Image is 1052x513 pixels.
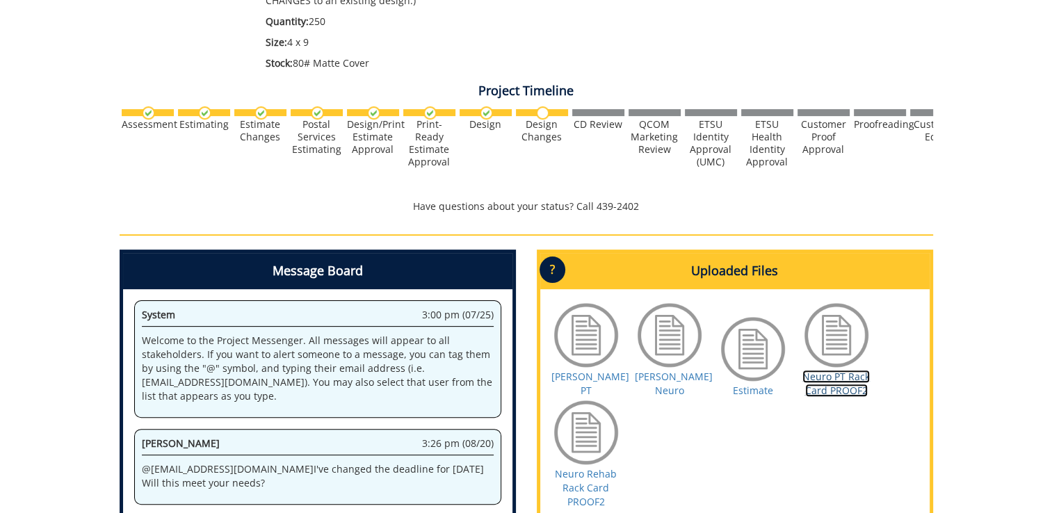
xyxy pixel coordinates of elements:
span: Size: [266,35,287,49]
p: 80# Matte Cover [266,56,810,70]
img: no [536,106,549,120]
img: checkmark [311,106,324,120]
div: Estimating [178,118,230,131]
div: Assessment [122,118,174,131]
div: Design [460,118,512,131]
div: QCOM Marketing Review [629,118,681,156]
div: Print-Ready Estimate Approval [403,118,455,168]
a: Neuro PT Rack Card PROOF2 [802,370,870,397]
div: Proofreading [854,118,906,131]
img: checkmark [367,106,380,120]
img: checkmark [480,106,493,120]
p: @ [EMAIL_ADDRESS][DOMAIN_NAME] I've changed the deadline for [DATE] Will this meet your needs? [142,462,494,490]
div: Design/Print Estimate Approval [347,118,399,156]
a: [PERSON_NAME] PT [551,370,629,397]
img: checkmark [423,106,437,120]
a: [PERSON_NAME] Neuro [635,370,713,397]
div: ETSU Identity Approval (UMC) [685,118,737,168]
img: checkmark [198,106,211,120]
div: Design Changes [516,118,568,143]
span: System [142,308,175,321]
p: 250 [266,15,810,28]
h4: Project Timeline [120,84,933,98]
span: Stock: [266,56,293,70]
img: checkmark [254,106,268,120]
div: Customer Proof Approval [798,118,850,156]
div: ETSU Health Identity Approval [741,118,793,168]
h4: Uploaded Files [540,253,930,289]
h4: Message Board [123,253,512,289]
p: ? [540,256,565,283]
span: [PERSON_NAME] [142,437,220,450]
div: Postal Services Estimating [291,118,343,156]
a: Estimate [733,384,773,397]
div: Estimate Changes [234,118,286,143]
div: CD Review [572,118,624,131]
p: Welcome to the Project Messenger. All messages will appear to all stakeholders. If you want to al... [142,334,494,403]
span: Quantity: [266,15,309,28]
a: Neuro Rehab Rack Card PROOF2 [555,467,617,508]
span: 3:00 pm (07/25) [422,308,494,322]
p: Have questions about your status? Call 439-2402 [120,199,933,213]
div: Customer Edits [910,118,962,143]
span: 3:26 pm (08/20) [422,437,494,450]
img: checkmark [142,106,155,120]
p: 4 x 9 [266,35,810,49]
